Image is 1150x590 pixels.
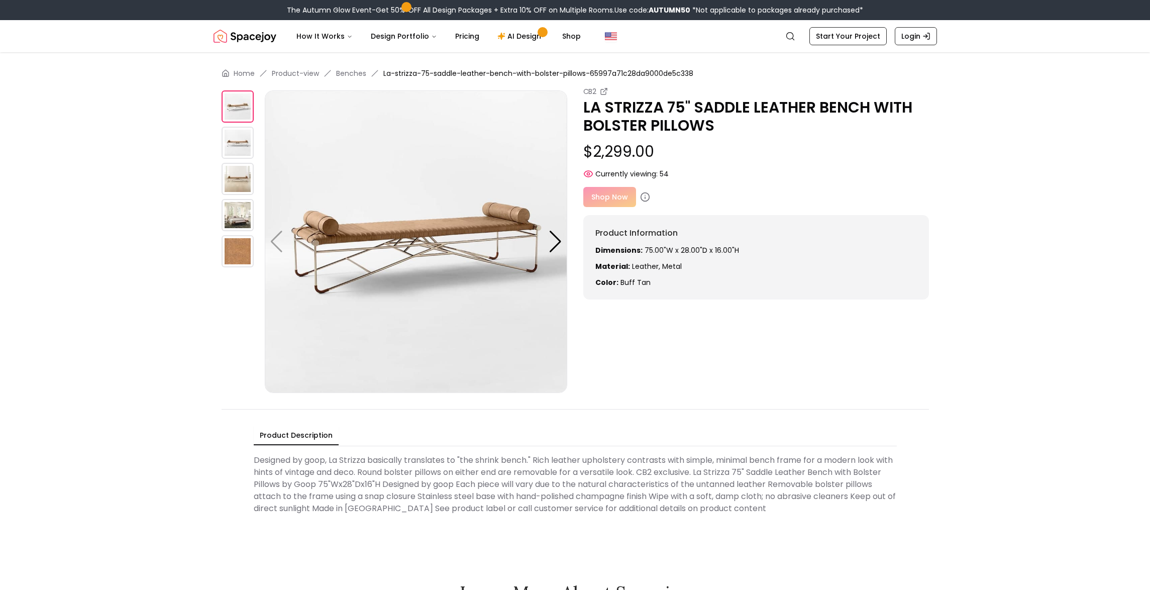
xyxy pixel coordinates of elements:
p: $2,299.00 [583,143,929,161]
b: AUTUMN50 [649,5,690,15]
strong: Material: [595,261,630,271]
strong: Dimensions: [595,245,643,255]
p: 75.00"W x 28.00"D x 16.00"H [595,245,917,255]
span: buff tan [620,277,651,287]
a: Shop [554,26,589,46]
a: Spacejoy [214,26,276,46]
strong: Color: [595,277,618,287]
img: Spacejoy Logo [214,26,276,46]
button: How It Works [288,26,361,46]
button: Product Description [254,426,339,445]
span: 54 [660,169,669,179]
span: Currently viewing: [595,169,658,179]
a: Product-view [272,68,319,78]
img: https://storage.googleapis.com/spacejoy-main/assets/65997a71c28da9000de5c338/product_0_j10e5g0ei017 [265,90,567,393]
small: CB2 [583,86,596,96]
div: Designed by goop, La Strizza basically translates to "the shrink bench." Rich leather upholstery ... [254,450,897,519]
img: https://storage.googleapis.com/spacejoy-main/assets/65997a71c28da9000de5c338/product_2_of81km497b0i [222,163,254,195]
nav: breadcrumb [222,68,929,78]
img: https://storage.googleapis.com/spacejoy-main/assets/65997a71c28da9000de5c338/product_4_6ag9b1c25o9l [222,235,254,267]
a: Benches [336,68,366,78]
span: *Not applicable to packages already purchased* [690,5,863,15]
h6: Product Information [595,227,917,239]
span: Leather, Metal [632,261,682,271]
button: Design Portfolio [363,26,445,46]
a: Home [234,68,255,78]
a: AI Design [489,26,552,46]
nav: Global [214,20,937,52]
a: Login [895,27,937,45]
img: https://storage.googleapis.com/spacejoy-main/assets/65997a71c28da9000de5c338/product_1_kcjh4am90lok [222,127,254,159]
span: La-strizza-75-saddle-leather-bench-with-bolster-pillows-65997a71c28da9000de5c338 [383,68,693,78]
span: Use code: [614,5,690,15]
p: LA STRIZZA 75" SADDLE LEATHER BENCH WITH BOLSTER PILLOWS [583,99,929,135]
a: Start Your Project [809,27,887,45]
img: https://storage.googleapis.com/spacejoy-main/assets/65997a71c28da9000de5c338/product_3_4ho2eo9ec25a [222,199,254,231]
img: United States [605,30,617,42]
div: The Autumn Glow Event-Get 50% OFF All Design Packages + Extra 10% OFF on Multiple Rooms. [287,5,863,15]
a: Pricing [447,26,487,46]
img: https://storage.googleapis.com/spacejoy-main/assets/65997a71c28da9000de5c338/product_0_j10e5g0ei017 [222,90,254,123]
nav: Main [288,26,589,46]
